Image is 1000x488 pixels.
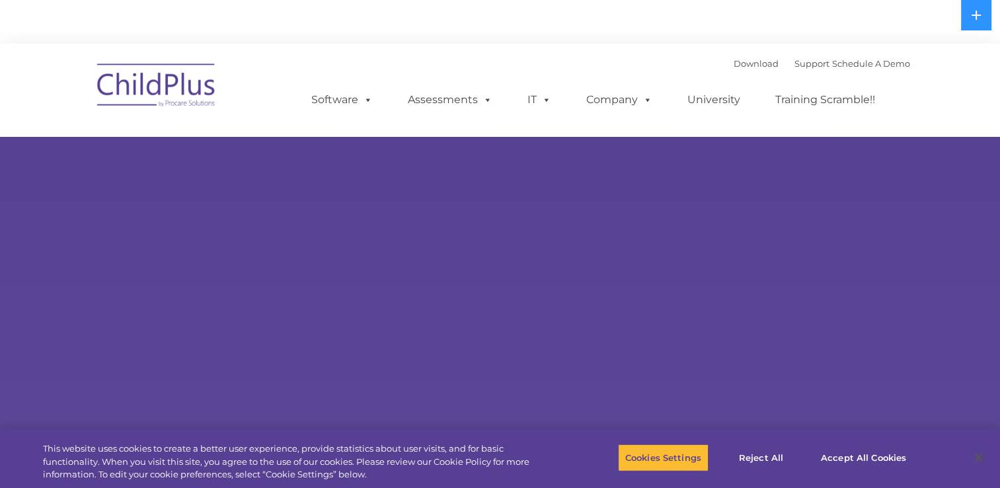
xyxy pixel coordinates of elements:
[184,87,224,97] span: Last name
[734,58,779,69] a: Download
[794,58,829,69] a: Support
[298,87,386,113] a: Software
[573,87,666,113] a: Company
[91,54,223,120] img: ChildPlus by Procare Solutions
[184,142,240,151] span: Phone number
[832,58,910,69] a: Schedule A Demo
[762,87,888,113] a: Training Scramble!!
[43,442,550,481] div: This website uses cookies to create a better user experience, provide statistics about user visit...
[734,58,910,69] font: |
[514,87,564,113] a: IT
[720,444,802,471] button: Reject All
[814,444,913,471] button: Accept All Cookies
[395,87,506,113] a: Assessments
[964,443,993,472] button: Close
[674,87,753,113] a: University
[618,444,709,471] button: Cookies Settings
